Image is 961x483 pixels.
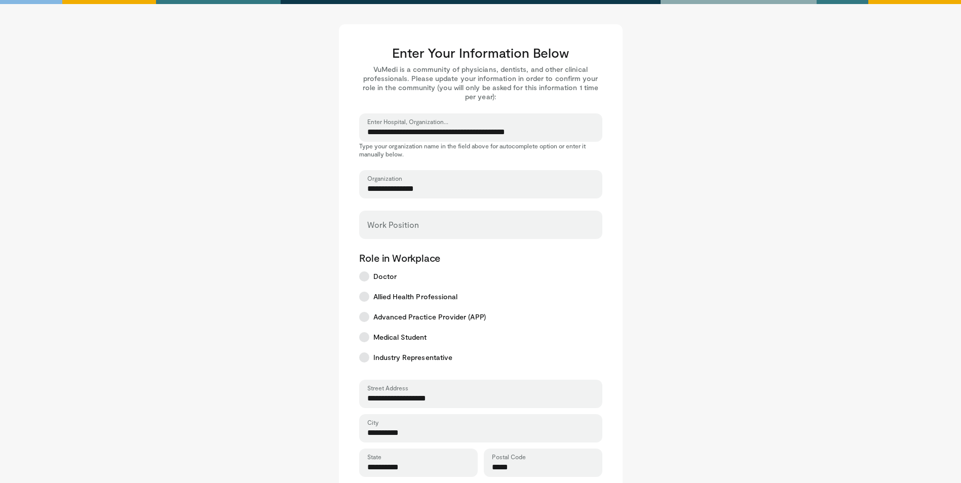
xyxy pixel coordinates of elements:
[492,453,526,461] label: Postal Code
[373,292,458,302] span: Allied Health Professional
[367,215,419,235] label: Work Position
[367,117,448,126] label: Enter Hospital, Organization...
[373,312,486,322] span: Advanced Practice Provider (APP)
[359,142,602,158] p: Type your organization name in the field above for autocomplete option or enter it manually below.
[367,174,402,182] label: Organization
[373,271,397,281] span: Doctor
[359,45,602,61] h3: Enter Your Information Below
[367,418,378,426] label: City
[367,453,381,461] label: State
[359,251,602,264] p: Role in Workplace
[373,352,453,363] span: Industry Representative
[367,384,408,392] label: Street Address
[373,332,427,342] span: Medical Student
[359,65,602,101] p: VuMedi is a community of physicians, dentists, and other clinical professionals. Please update yo...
